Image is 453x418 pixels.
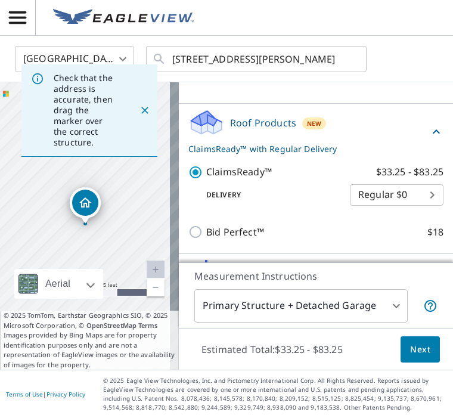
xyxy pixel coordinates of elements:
span: Your report will include the primary structure and a detached garage if one exists. [423,299,438,313]
span: New [307,119,322,128]
a: Current Level 20, Zoom Out [147,278,165,296]
p: | [6,391,85,398]
p: $33.25 - $83.25 [376,165,443,179]
span: © 2025 TomTom, Earthstar Geographics SIO, © 2025 Microsoft Corporation, © [4,311,175,330]
p: ClaimsReady™ [206,165,272,179]
p: $18 [427,225,443,240]
a: Terms of Use [6,390,43,398]
a: OpenStreetMap [86,321,136,330]
button: Close [137,103,153,118]
p: Delivery [188,190,350,200]
p: Bid Perfect™ [206,225,264,240]
img: EV Logo [53,9,194,27]
p: Measurement Instructions [194,269,438,283]
a: Terms [138,321,158,330]
p: © 2025 Eagle View Technologies, Inc. and Pictometry International Corp. All Rights Reserved. Repo... [103,376,447,412]
div: Primary Structure + Detached Garage [194,289,408,323]
p: Check that the address is accurate, then drag the marker over the correct structure. [54,73,118,148]
a: EV Logo [46,2,201,34]
div: [GEOGRAPHIC_DATA] [15,42,134,76]
input: Search by address or latitude-longitude [172,42,342,76]
div: Aerial [42,269,74,299]
p: ClaimsReady™ with Regular Delivery [188,143,429,155]
button: Next [401,336,440,363]
div: Roof ProductsNewClaimsReady™ with Regular Delivery [188,109,443,155]
div: Dropped pin, building 1, Residential property, 37 Heritage Dunes Ln S Santa Rosa Beach, FL 32459 [70,187,101,224]
p: Estimated Total: $33.25 - $83.25 [192,336,352,363]
p: Roof Products [230,116,296,130]
div: Regular $0 [350,178,443,212]
div: Aerial [14,269,103,299]
a: Privacy Policy [46,390,85,398]
div: Solar ProductsNew [188,259,443,287]
span: Next [410,342,430,357]
a: Current Level 20, Zoom In Disabled [147,261,165,278]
